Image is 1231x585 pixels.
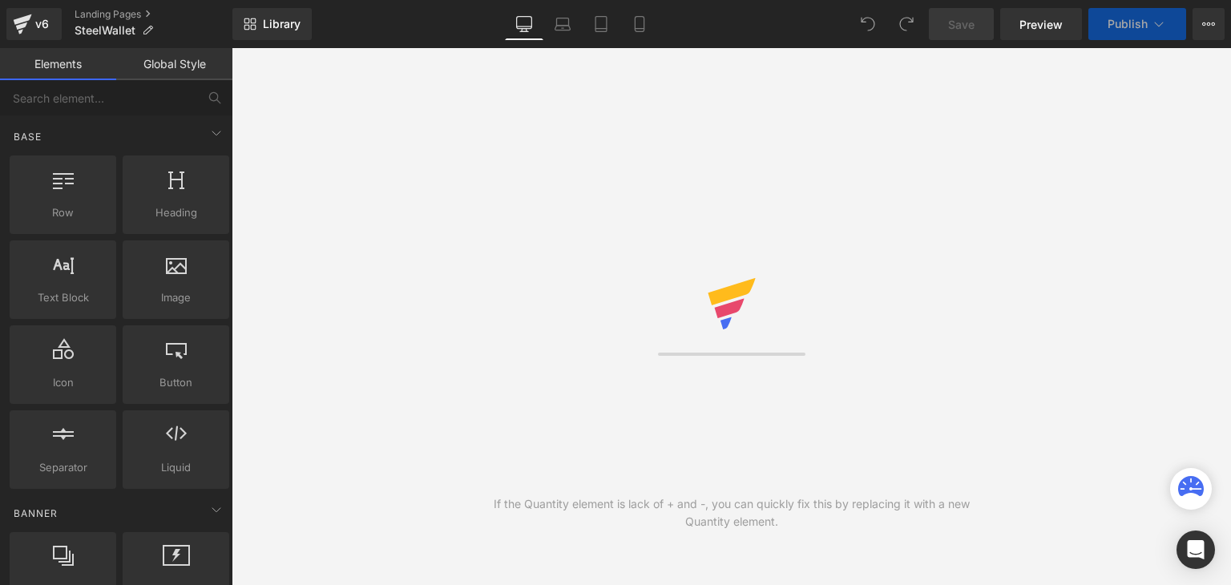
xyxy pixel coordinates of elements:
[32,14,52,34] div: v6
[1088,8,1186,40] button: Publish
[543,8,582,40] a: Laptop
[12,129,43,144] span: Base
[582,8,620,40] a: Tablet
[1193,8,1225,40] button: More
[1108,18,1148,30] span: Publish
[890,8,922,40] button: Redo
[127,374,224,391] span: Button
[14,204,111,221] span: Row
[14,289,111,306] span: Text Block
[948,16,975,33] span: Save
[14,459,111,476] span: Separator
[263,17,301,31] span: Library
[127,289,224,306] span: Image
[75,8,232,21] a: Landing Pages
[505,8,543,40] a: Desktop
[1000,8,1082,40] a: Preview
[127,204,224,221] span: Heading
[482,495,982,531] div: If the Quantity element is lack of + and -, you can quickly fix this by replacing it with a new Q...
[75,24,135,37] span: SteelWallet
[116,48,232,80] a: Global Style
[620,8,659,40] a: Mobile
[232,8,312,40] a: New Library
[6,8,62,40] a: v6
[1019,16,1063,33] span: Preview
[127,459,224,476] span: Liquid
[852,8,884,40] button: Undo
[1177,531,1215,569] div: Open Intercom Messenger
[12,506,59,521] span: Banner
[14,374,111,391] span: Icon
